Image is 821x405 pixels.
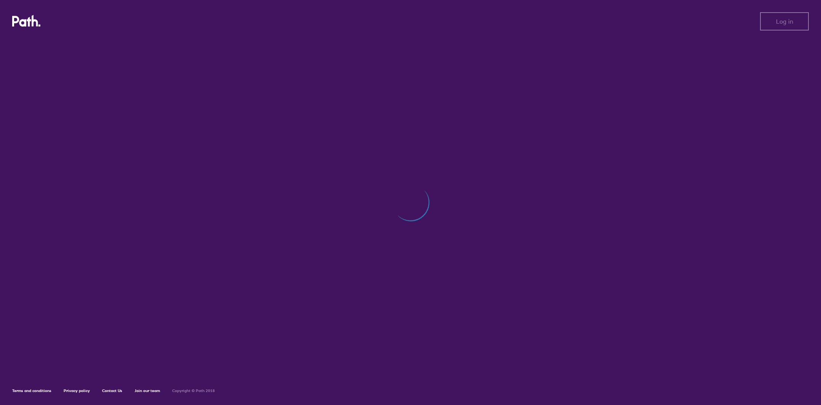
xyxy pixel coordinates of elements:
[134,388,160,393] a: Join our team
[760,12,809,31] button: Log in
[12,388,51,393] a: Terms and conditions
[776,18,793,25] span: Log in
[64,388,90,393] a: Privacy policy
[172,389,215,393] h6: Copyright © Path 2018
[102,388,122,393] a: Contact Us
